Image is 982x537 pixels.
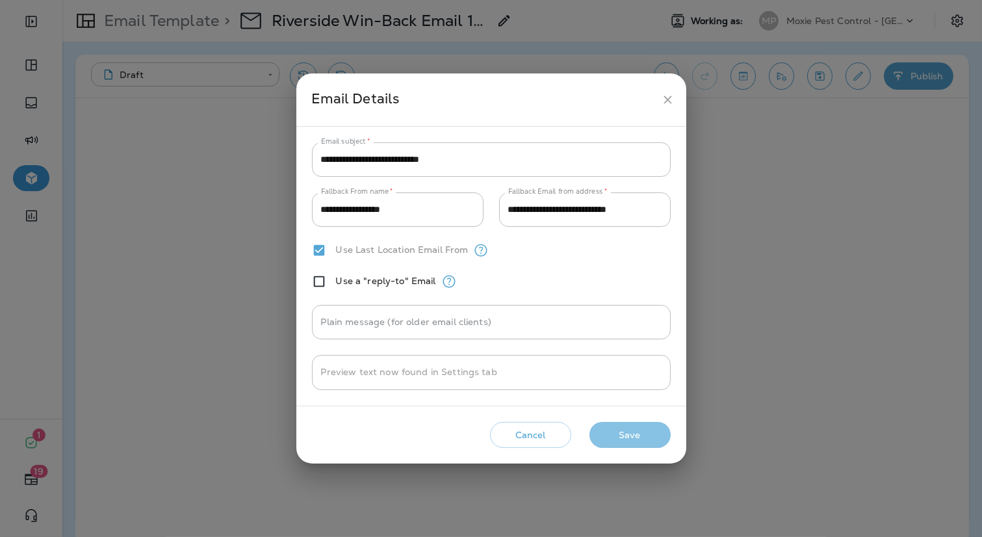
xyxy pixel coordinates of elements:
button: Save [589,422,671,449]
button: close [656,88,680,112]
label: Use a "reply-to" Email [336,276,436,286]
label: Fallback From name [321,187,393,196]
div: Email Details [312,88,656,112]
label: Use Last Location Email From [336,244,469,255]
button: Cancel [490,422,571,449]
label: Fallback Email from address [508,187,607,196]
label: Email subject [321,137,370,146]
